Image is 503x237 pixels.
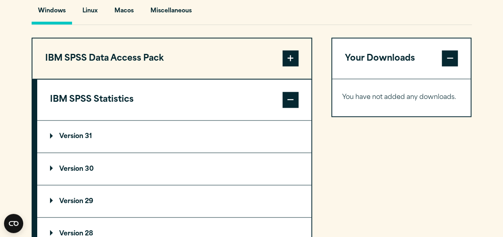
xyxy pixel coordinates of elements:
[37,185,311,217] summary: Version 29
[332,79,471,116] div: Your Downloads
[76,2,104,24] button: Linux
[37,120,311,152] summary: Version 31
[332,38,471,79] button: Your Downloads
[108,2,140,24] button: Macos
[37,79,311,120] button: IBM SPSS Statistics
[144,2,198,24] button: Miscellaneous
[50,198,93,204] p: Version 29
[32,38,311,79] button: IBM SPSS Data Access Pack
[4,214,23,233] button: Open CMP widget
[50,166,94,172] p: Version 30
[37,153,311,185] summary: Version 30
[50,133,92,140] p: Version 31
[342,92,461,103] p: You have not added any downloads.
[32,2,72,24] button: Windows
[50,230,93,237] p: Version 28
